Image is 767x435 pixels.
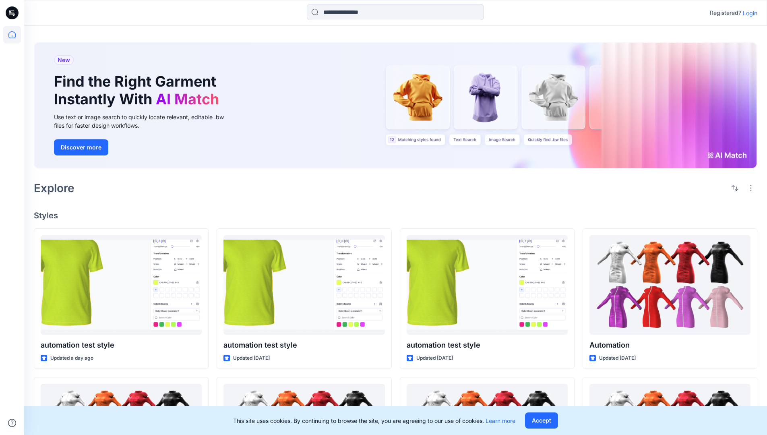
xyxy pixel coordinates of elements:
[54,113,235,130] div: Use text or image search to quickly locate relevant, editable .bw files for faster design workflows.
[407,340,568,351] p: automation test style
[156,90,219,108] span: AI Match
[223,235,385,335] a: automation test style
[50,354,93,362] p: Updated a day ago
[223,340,385,351] p: automation test style
[54,139,108,155] button: Discover more
[743,9,757,17] p: Login
[416,354,453,362] p: Updated [DATE]
[34,211,757,220] h4: Styles
[599,354,636,362] p: Updated [DATE]
[233,416,515,425] p: This site uses cookies. By continuing to browse the site, you are agreeing to our use of cookies.
[41,340,202,351] p: automation test style
[486,417,515,424] a: Learn more
[41,235,202,335] a: automation test style
[525,412,558,429] button: Accept
[58,55,70,65] span: New
[34,182,74,195] h2: Explore
[407,235,568,335] a: automation test style
[589,235,750,335] a: Automation
[589,340,750,351] p: Automation
[710,8,741,18] p: Registered?
[54,73,223,108] h1: Find the Right Garment Instantly With
[233,354,270,362] p: Updated [DATE]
